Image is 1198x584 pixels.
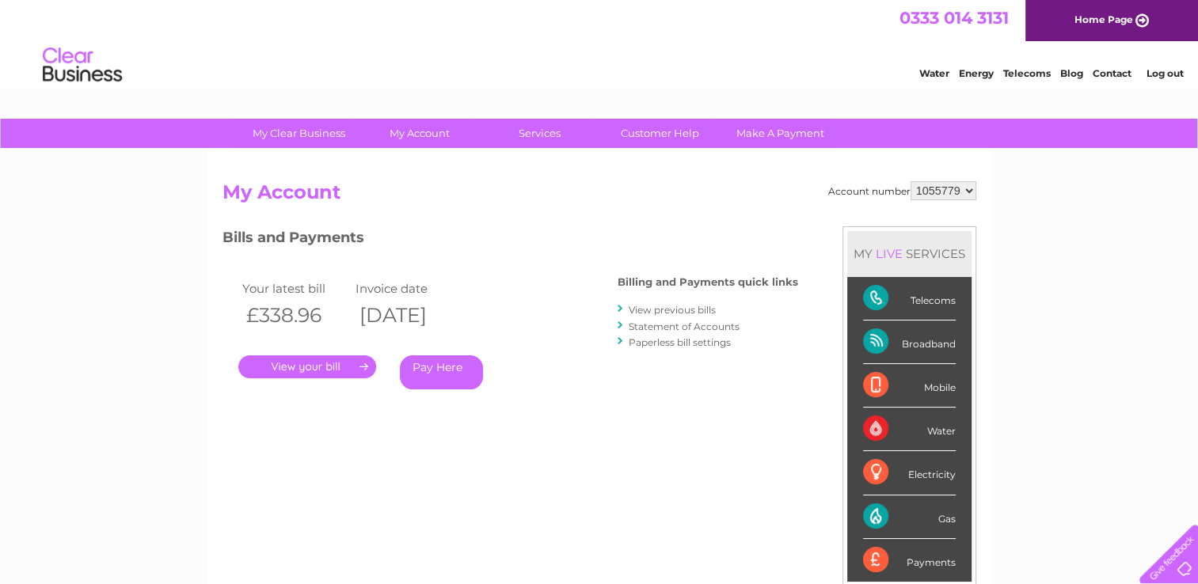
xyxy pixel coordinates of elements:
[1093,67,1131,79] a: Contact
[863,364,956,408] div: Mobile
[863,539,956,582] div: Payments
[863,408,956,451] div: Water
[629,304,716,316] a: View previous bills
[863,451,956,495] div: Electricity
[629,320,740,332] a: Statement of Accounts
[959,67,994,79] a: Energy
[919,67,949,79] a: Water
[1146,67,1183,79] a: Log out
[238,355,376,378] a: .
[474,119,605,148] a: Services
[629,336,731,348] a: Paperless bill settings
[899,8,1009,28] a: 0333 014 3131
[595,119,725,148] a: Customer Help
[828,181,976,200] div: Account number
[238,278,352,299] td: Your latest bill
[715,119,846,148] a: Make A Payment
[1003,67,1051,79] a: Telecoms
[234,119,364,148] a: My Clear Business
[42,41,123,89] img: logo.png
[238,299,352,332] th: £338.96
[873,246,906,261] div: LIVE
[618,276,798,288] h4: Billing and Payments quick links
[400,355,483,389] a: Pay Here
[352,278,466,299] td: Invoice date
[863,495,956,539] div: Gas
[863,320,956,364] div: Broadband
[222,181,976,211] h2: My Account
[226,9,974,77] div: Clear Business is a trading name of Verastar Limited (registered in [GEOGRAPHIC_DATA] No. 3667643...
[1060,67,1083,79] a: Blog
[863,277,956,320] div: Telecoms
[222,226,798,254] h3: Bills and Payments
[352,299,466,332] th: [DATE]
[847,231,972,276] div: MY SERVICES
[354,119,485,148] a: My Account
